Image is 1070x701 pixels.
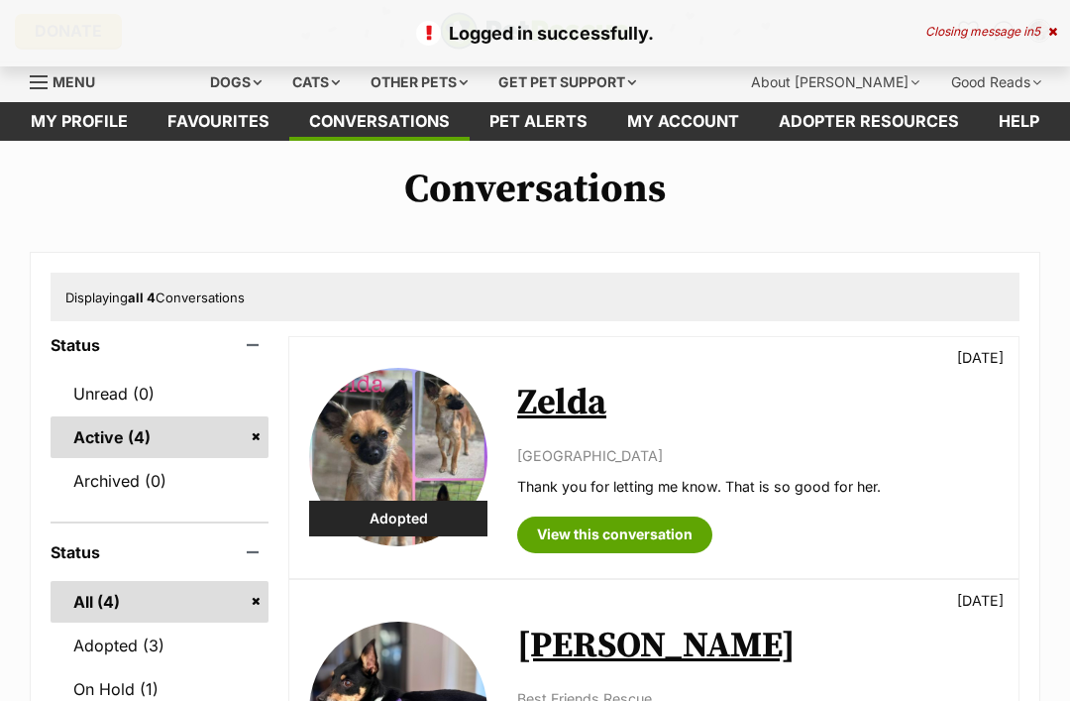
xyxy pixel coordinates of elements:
[128,290,156,305] strong: all 4
[937,62,1055,102] div: Good Reads
[51,336,268,354] header: Status
[51,373,268,414] a: Unread (0)
[196,62,275,102] div: Dogs
[289,102,470,141] a: conversations
[607,102,759,141] a: My account
[53,73,95,90] span: Menu
[51,625,268,666] a: Adopted (3)
[309,368,487,546] img: Zelda
[517,476,999,497] p: Thank you for letting me know. That is so good for her.
[51,460,268,502] a: Archived (0)
[11,102,148,141] a: My profile
[517,445,999,466] p: [GEOGRAPHIC_DATA]
[30,62,109,98] a: Menu
[517,381,606,425] a: Zelda
[759,102,979,141] a: Adopter resources
[737,62,933,102] div: About [PERSON_NAME]
[51,416,268,458] a: Active (4)
[51,543,268,561] header: Status
[517,517,712,552] a: View this conversation
[148,102,289,141] a: Favourites
[278,62,354,102] div: Cats
[65,290,245,305] span: Displaying Conversations
[979,102,1059,141] a: Help
[357,62,481,102] div: Other pets
[957,347,1004,368] p: [DATE]
[51,581,268,623] a: All (4)
[470,102,607,141] a: Pet alerts
[957,590,1004,611] p: [DATE]
[517,624,796,668] a: [PERSON_NAME]
[484,62,650,102] div: Get pet support
[309,501,487,536] div: Adopted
